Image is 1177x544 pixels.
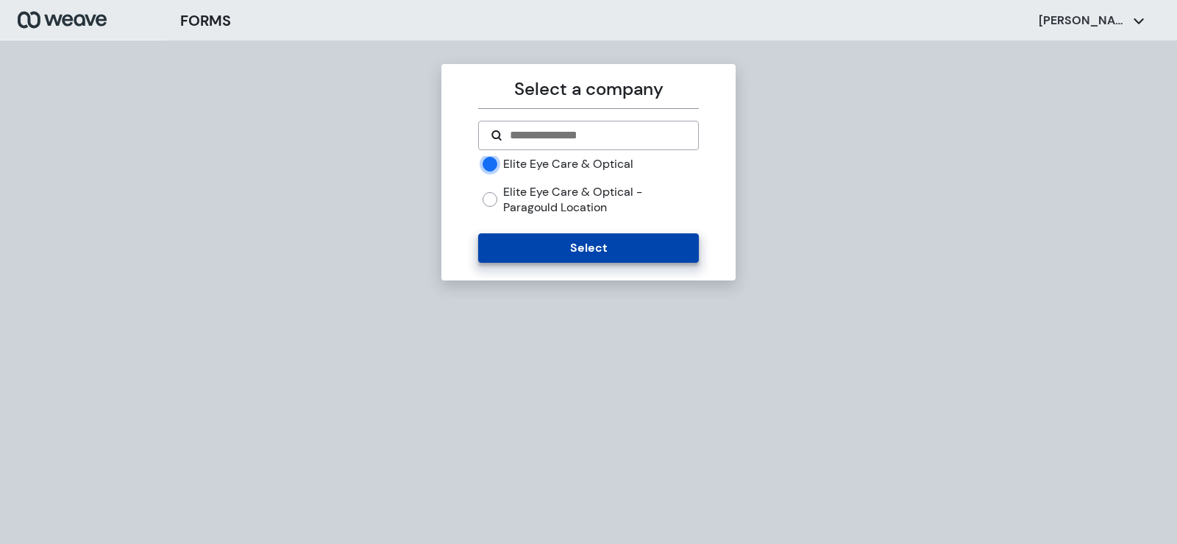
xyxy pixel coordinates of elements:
[503,156,633,172] label: Elite Eye Care & Optical
[478,76,698,102] p: Select a company
[1039,13,1127,29] p: [PERSON_NAME]
[478,233,698,263] button: Select
[503,184,698,216] label: Elite Eye Care & Optical - Paragould Location
[180,10,231,32] h3: FORMS
[508,127,686,144] input: Search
